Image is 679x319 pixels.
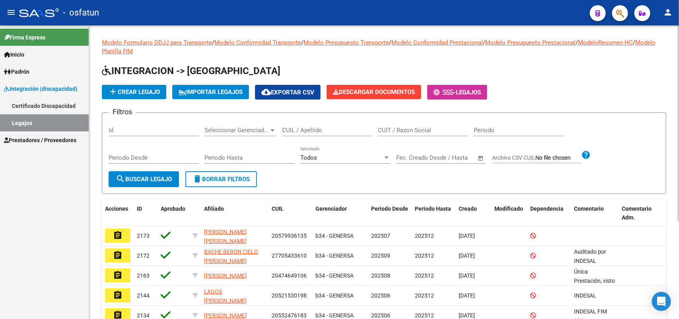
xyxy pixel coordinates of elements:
[371,205,408,212] span: Periodo Desde
[315,272,354,279] span: b34 - GENERSA
[201,200,268,227] datatable-header-cell: Afiliado
[204,205,224,212] span: Afiliado
[102,85,166,99] button: Crear Legajo
[137,233,150,239] span: 2173
[113,231,123,240] mat-icon: assignment
[204,272,247,279] span: [PERSON_NAME]
[396,154,428,161] input: Fecha inicio
[158,200,189,227] datatable-header-cell: Aprobado
[574,205,604,212] span: Comentario
[272,205,284,212] span: CUIL
[327,85,421,99] button: Descargar Documentos
[116,174,125,184] mat-icon: search
[315,233,354,239] span: b34 - GENERSA
[255,85,321,100] button: Exportar CSV
[261,89,314,96] span: Exportar CSV
[113,290,123,300] mat-icon: assignment
[204,127,269,134] span: Seleccionar Gerenciador
[459,312,475,319] span: [DATE]
[102,200,134,227] datatable-header-cell: Acciones
[272,292,307,299] span: 20521530198
[412,200,455,227] datatable-header-cell: Periodo Hasta
[272,312,307,319] span: 20552476183
[415,233,434,239] span: 202512
[137,292,150,299] span: 2144
[4,84,78,93] span: Integración (discapacidad)
[368,200,412,227] datatable-header-cell: Periodo Desde
[415,292,434,299] span: 202512
[4,33,45,42] span: Firma Express
[578,39,633,46] a: ModeloResumen HC
[527,200,571,227] datatable-header-cell: Dependencia
[161,205,185,212] span: Aprobado
[108,87,118,96] mat-icon: add
[204,229,247,244] span: [PERSON_NAME] [PERSON_NAME]
[427,85,487,100] button: -Legajos
[652,292,671,311] div: Open Intercom Messenger
[272,272,307,279] span: 20474649106
[172,85,249,99] button: IMPORTAR LEGAJOS
[574,249,606,264] span: Auditado por INDESAL
[193,176,250,183] span: Borrar Filtros
[492,155,535,161] span: Archivo CSV CUIL
[137,312,150,319] span: 2134
[574,268,617,302] span: Única Prestación, visto con Yani
[108,88,160,96] span: Crear Legajo
[371,272,390,279] span: 202508
[391,39,483,46] a: Modelo Conformidad Prestacional
[574,292,596,299] span: INDESAL
[304,39,389,46] a: Modelo Presupuesto Transporte
[137,252,150,259] span: 2172
[434,89,456,96] span: -
[415,312,434,319] span: 202512
[491,200,527,227] datatable-header-cell: Modificado
[204,288,247,304] span: LAGOS [PERSON_NAME]
[102,65,280,76] span: INTEGRACION -> [GEOGRAPHIC_DATA]
[109,171,179,187] button: Buscar Legajo
[272,252,307,259] span: 27705433610
[459,292,475,299] span: [DATE]
[272,233,307,239] span: 20579936135
[371,312,390,319] span: 202506
[477,154,486,163] button: Open calendar
[179,88,243,96] span: IMPORTAR LEGAJOS
[459,233,475,239] span: [DATE]
[371,252,390,259] span: 202509
[4,67,29,76] span: Padrón
[415,205,451,212] span: Periodo Hasta
[102,39,212,46] a: Modelo Formulario DDJJ para Transporte
[494,205,523,212] span: Modificado
[63,4,99,22] span: - osfatun
[312,200,368,227] datatable-header-cell: Gerenciador
[193,174,202,184] mat-icon: delete
[663,8,673,17] mat-icon: person
[315,292,354,299] span: b34 - GENERSA
[571,200,619,227] datatable-header-cell: Comentario
[459,272,475,279] span: [DATE]
[4,136,76,145] span: Prestadores / Proveedores
[485,39,576,46] a: Modelo Presupuesto Prestacional
[315,252,354,259] span: b34 - GENERSA
[4,50,24,59] span: Inicio
[268,200,312,227] datatable-header-cell: CUIL
[436,154,474,161] input: Fecha fin
[530,205,564,212] span: Dependencia
[204,249,258,264] span: BACHE BERON CIELO [PERSON_NAME]
[371,292,390,299] span: 202506
[315,312,354,319] span: b34 - GENERSA
[134,200,158,227] datatable-header-cell: ID
[185,171,257,187] button: Borrar Filtros
[535,155,581,162] input: Archivo CSV CUIL
[214,39,301,46] a: Modelo Conformidad Transporte
[300,154,317,161] span: Todos
[622,205,652,221] span: Comentario Adm.
[415,252,434,259] span: 202512
[137,205,142,212] span: ID
[581,150,591,160] mat-icon: help
[415,272,434,279] span: 202512
[455,200,491,227] datatable-header-cell: Creado
[116,176,172,183] span: Buscar Legajo
[204,312,247,319] span: [PERSON_NAME]
[113,251,123,260] mat-icon: assignment
[371,233,390,239] span: 202507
